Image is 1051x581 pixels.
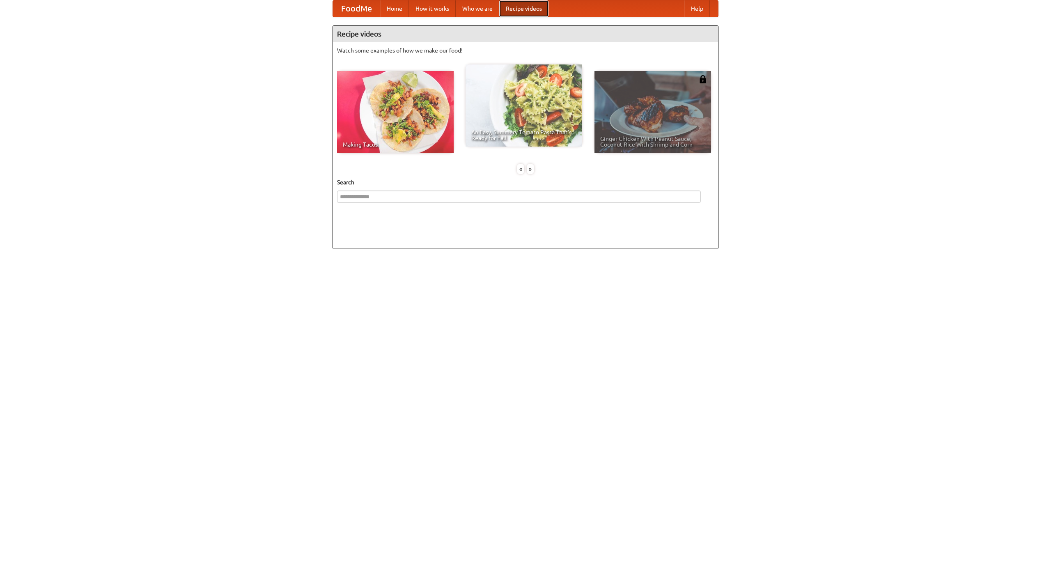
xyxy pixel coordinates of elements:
a: How it works [409,0,456,17]
img: 483408.png [699,75,707,83]
a: Recipe videos [499,0,548,17]
div: « [517,164,524,174]
div: » [527,164,534,174]
a: Who we are [456,0,499,17]
a: Help [684,0,710,17]
a: An Easy, Summery Tomato Pasta That's Ready for Fall [466,64,582,147]
p: Watch some examples of how we make our food! [337,46,714,55]
a: Making Tacos [337,71,454,153]
a: Home [380,0,409,17]
a: FoodMe [333,0,380,17]
span: Making Tacos [343,142,448,147]
h4: Recipe videos [333,26,718,42]
span: An Easy, Summery Tomato Pasta That's Ready for Fall [471,129,576,141]
h5: Search [337,178,714,186]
